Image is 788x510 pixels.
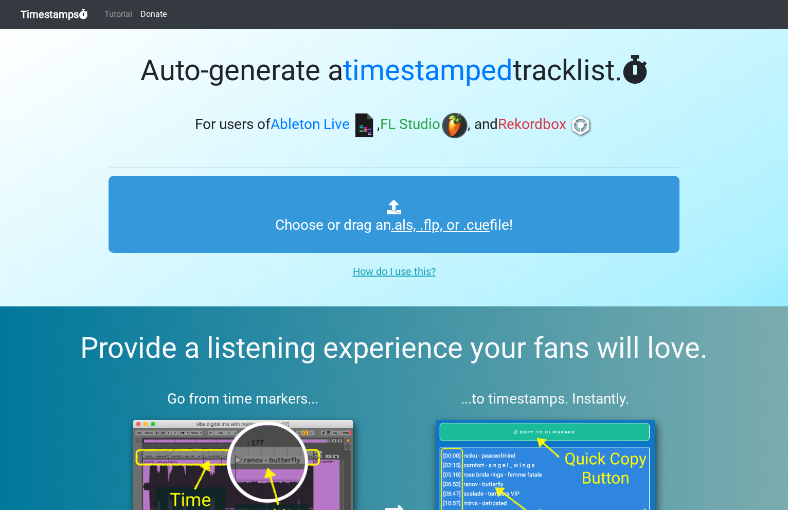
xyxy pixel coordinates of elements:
h3: For users of , , and [109,113,679,138]
img: rb.png [568,113,594,138]
h3: ...to timestamps. Instantly. [411,390,680,408]
a: Timestamps [21,4,88,25]
a: Tutorial [100,4,136,25]
span: timestamped [343,53,513,87]
img: ableton.png [351,113,377,138]
span: FL Studio [380,116,440,133]
h3: Go from time markers... [109,390,378,408]
u: How do I use this? [353,265,436,278]
span: Ableton Live [271,116,350,133]
img: fl.png [442,113,468,138]
span: Rekordbox [498,116,566,133]
h2: Provide a listening experience your fans will love. [25,331,763,366]
a: Donate [136,4,171,25]
h1: Auto-generate a tracklist. [109,53,679,88]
